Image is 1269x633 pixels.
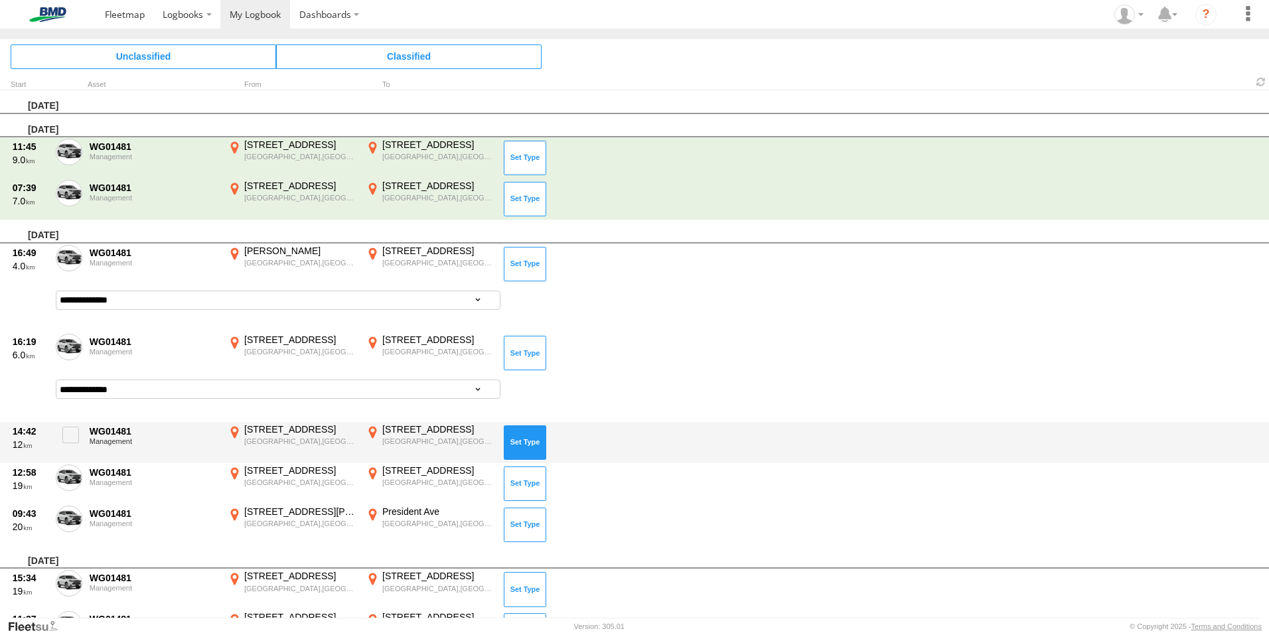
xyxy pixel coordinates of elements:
[244,519,356,528] div: [GEOGRAPHIC_DATA],[GEOGRAPHIC_DATA]
[382,464,494,476] div: [STREET_ADDRESS]
[90,508,218,520] div: WG01481
[13,349,48,361] div: 6.0
[382,506,494,518] div: President Ave
[244,245,356,257] div: [PERSON_NAME]
[244,334,356,346] div: [STREET_ADDRESS]
[244,139,356,151] div: [STREET_ADDRESS]
[244,611,356,623] div: [STREET_ADDRESS]
[11,44,276,68] span: Click to view Unclassified Trips
[88,82,220,88] div: Asset
[364,423,496,462] label: Click to View Event Location
[226,139,358,177] label: Click to View Event Location
[574,622,625,630] div: Version: 305.01
[13,466,48,478] div: 12:58
[1110,5,1148,25] div: Emil Vranjes
[382,437,494,446] div: [GEOGRAPHIC_DATA],[GEOGRAPHIC_DATA]
[226,423,358,462] label: Click to View Event Location
[90,572,218,584] div: WG01481
[382,570,494,582] div: [STREET_ADDRESS]
[90,520,218,527] div: Management
[364,570,496,608] label: Click to View Event Location
[90,194,218,202] div: Management
[226,334,358,372] label: Click to View Event Location
[244,506,356,518] div: [STREET_ADDRESS][PERSON_NAME]
[90,182,218,194] div: WG01481
[1191,622,1262,630] a: Terms and Conditions
[504,508,546,542] button: Click to Set
[13,336,48,348] div: 16:19
[382,347,494,356] div: [GEOGRAPHIC_DATA],[GEOGRAPHIC_DATA]
[504,247,546,281] button: Click to Set
[364,245,496,283] label: Click to View Event Location
[90,584,218,592] div: Management
[226,82,358,88] div: From
[13,521,48,533] div: 20
[1195,4,1217,25] i: ?
[90,348,218,356] div: Management
[90,478,218,486] div: Management
[11,82,50,88] div: Click to Sort
[13,7,82,22] img: bmd-logo.svg
[226,464,358,503] label: Click to View Event Location
[276,44,542,68] span: Click to view Classified Trips
[364,139,496,177] label: Click to View Event Location
[90,247,218,259] div: WG01481
[364,506,496,544] label: Click to View Event Location
[90,437,218,445] div: Management
[90,613,218,625] div: WG01481
[13,195,48,207] div: 7.0
[244,570,356,582] div: [STREET_ADDRESS]
[13,613,48,625] div: 11:37
[226,180,358,218] label: Click to View Event Location
[13,182,48,194] div: 07:39
[382,139,494,151] div: [STREET_ADDRESS]
[13,480,48,492] div: 19
[504,336,546,370] button: Click to Set
[382,584,494,593] div: [GEOGRAPHIC_DATA],[GEOGRAPHIC_DATA]
[7,620,68,633] a: Visit our Website
[13,260,48,272] div: 4.0
[504,466,546,501] button: Click to Set
[382,423,494,435] div: [STREET_ADDRESS]
[226,506,358,544] label: Click to View Event Location
[382,519,494,528] div: [GEOGRAPHIC_DATA],[GEOGRAPHIC_DATA]
[13,572,48,584] div: 15:34
[504,572,546,606] button: Click to Set
[13,247,48,259] div: 16:49
[382,245,494,257] div: [STREET_ADDRESS]
[382,258,494,267] div: [GEOGRAPHIC_DATA],[GEOGRAPHIC_DATA]
[364,82,496,88] div: To
[90,141,218,153] div: WG01481
[244,180,356,192] div: [STREET_ADDRESS]
[244,193,356,202] div: [GEOGRAPHIC_DATA],[GEOGRAPHIC_DATA]
[90,425,218,437] div: WG01481
[226,570,358,608] label: Click to View Event Location
[13,439,48,451] div: 12
[90,153,218,161] div: Management
[90,336,218,348] div: WG01481
[504,141,546,175] button: Click to Set
[382,180,494,192] div: [STREET_ADDRESS]
[382,193,494,202] div: [GEOGRAPHIC_DATA],[GEOGRAPHIC_DATA]
[364,464,496,503] label: Click to View Event Location
[382,611,494,623] div: [STREET_ADDRESS]
[244,347,356,356] div: [GEOGRAPHIC_DATA],[GEOGRAPHIC_DATA]
[244,584,356,593] div: [GEOGRAPHIC_DATA],[GEOGRAPHIC_DATA]
[504,182,546,216] button: Click to Set
[382,334,494,346] div: [STREET_ADDRESS]
[1253,76,1269,88] span: Refresh
[244,437,356,446] div: [GEOGRAPHIC_DATA],[GEOGRAPHIC_DATA]
[504,425,546,460] button: Click to Set
[13,585,48,597] div: 19
[90,466,218,478] div: WG01481
[382,152,494,161] div: [GEOGRAPHIC_DATA],[GEOGRAPHIC_DATA]
[13,508,48,520] div: 09:43
[1130,622,1262,630] div: © Copyright 2025 -
[13,141,48,153] div: 11:45
[244,464,356,476] div: [STREET_ADDRESS]
[13,425,48,437] div: 14:42
[364,180,496,218] label: Click to View Event Location
[244,258,356,267] div: [GEOGRAPHIC_DATA],[GEOGRAPHIC_DATA]
[364,334,496,372] label: Click to View Event Location
[226,245,358,283] label: Click to View Event Location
